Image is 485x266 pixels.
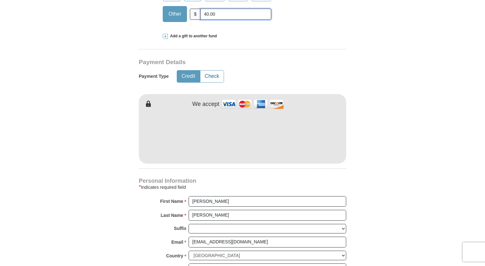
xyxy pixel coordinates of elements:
h4: We accept [192,101,220,108]
button: Check [200,70,224,82]
span: $ [190,9,201,20]
h5: Payment Type [139,74,169,79]
strong: Country [166,251,183,260]
h3: Payment Details [139,59,302,66]
span: Add a gift to another fund [168,33,217,39]
img: credit cards accepted [221,97,285,111]
button: Credit [177,70,200,82]
span: Other [165,9,184,19]
h4: Personal Information [139,178,346,183]
strong: Last Name [161,211,183,220]
strong: First Name [160,197,183,206]
input: Other Amount [200,9,271,20]
strong: Email [171,238,183,247]
div: Indicates required field [139,183,346,191]
strong: Suffix [174,224,186,233]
